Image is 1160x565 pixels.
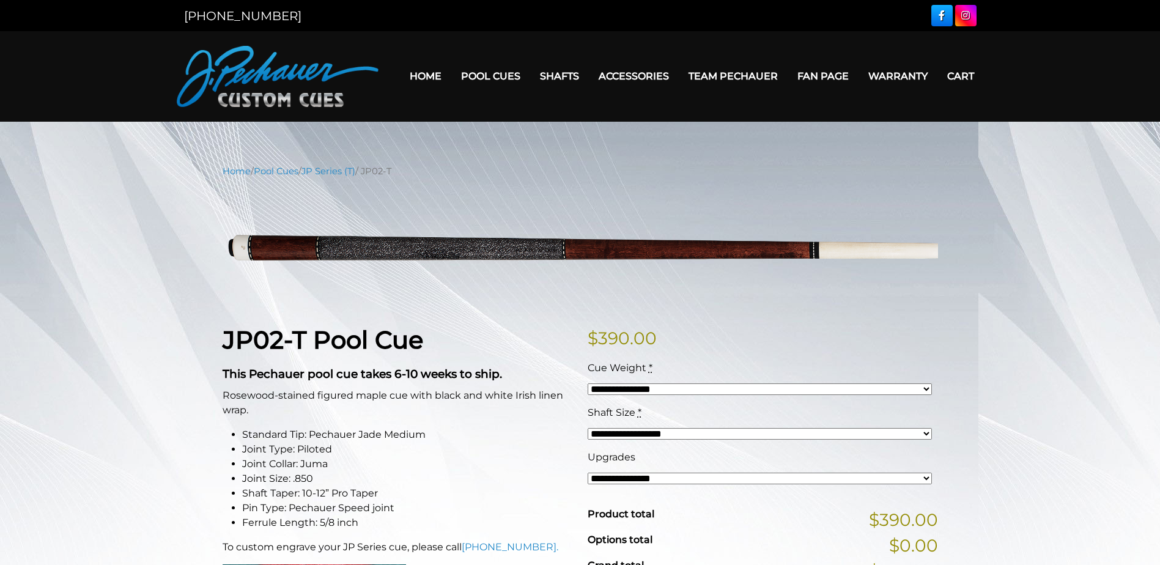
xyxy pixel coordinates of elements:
[638,407,641,418] abbr: required
[589,61,679,92] a: Accessories
[242,471,573,486] li: Joint Size: .850
[588,328,657,349] bdi: 390.00
[588,451,635,463] span: Upgrades
[242,515,573,530] li: Ferrule Length: 5/8 inch
[223,540,573,555] p: To custom engrave your JP Series cue, please call
[451,61,530,92] a: Pool Cues
[588,508,654,520] span: Product total
[223,166,251,177] a: Home
[242,501,573,515] li: Pin Type: Pechauer Speed joint
[223,164,938,178] nav: Breadcrumb
[254,166,298,177] a: Pool Cues
[301,166,355,177] a: JP Series (T)
[462,541,558,553] a: [PHONE_NUMBER].
[588,362,646,374] span: Cue Weight
[588,534,652,545] span: Options total
[869,507,938,533] span: $390.00
[859,61,937,92] a: Warranty
[400,61,451,92] a: Home
[889,533,938,558] span: $0.00
[177,46,379,107] img: Pechauer Custom Cues
[184,9,301,23] a: [PHONE_NUMBER]
[937,61,984,92] a: Cart
[588,328,598,349] span: $
[223,388,573,418] p: Rosewood-stained figured maple cue with black and white Irish linen wrap.
[242,427,573,442] li: Standard Tip: Pechauer Jade Medium
[223,367,502,381] strong: This Pechauer pool cue takes 6-10 weeks to ship.
[242,442,573,457] li: Joint Type: Piloted
[788,61,859,92] a: Fan Page
[649,362,652,374] abbr: required
[223,325,423,355] strong: JP02-T Pool Cue
[530,61,589,92] a: Shafts
[242,486,573,501] li: Shaft Taper: 10-12” Pro Taper
[679,61,788,92] a: Team Pechauer
[588,407,635,418] span: Shaft Size
[223,187,938,306] img: jp02-T.png
[242,457,573,471] li: Joint Collar: Juma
